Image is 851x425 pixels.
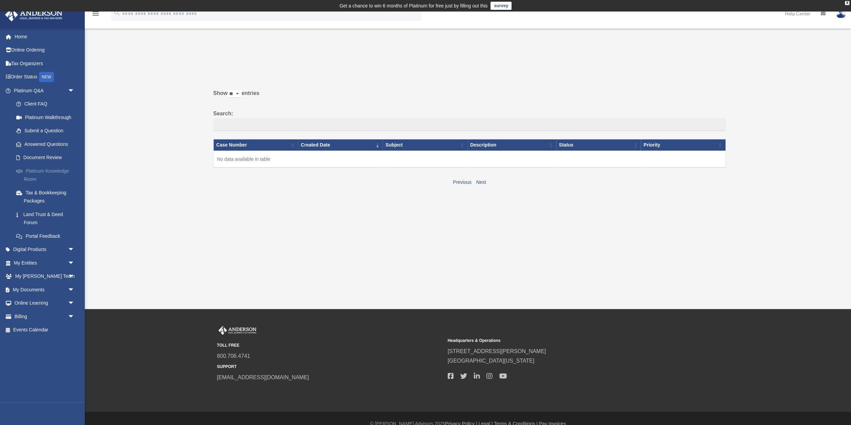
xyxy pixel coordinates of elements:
th: Priority: activate to sort column ascending [641,139,726,151]
th: Status: activate to sort column ascending [556,139,641,151]
img: Anderson Advisors Platinum Portal [3,8,64,21]
a: Tax Organizers [5,57,85,70]
span: arrow_drop_down [68,283,81,297]
a: Home [5,30,85,43]
a: Document Review [9,151,85,165]
a: Online Learningarrow_drop_down [5,296,85,310]
label: Search: [213,109,726,131]
a: Order StatusNEW [5,70,85,84]
i: menu [92,9,100,18]
a: Submit a Question [9,124,85,138]
a: My Entitiesarrow_drop_down [5,256,85,270]
a: Next [476,179,486,185]
a: Client FAQ [9,97,85,111]
span: arrow_drop_down [68,243,81,257]
a: [EMAIL_ADDRESS][DOMAIN_NAME] [217,374,309,380]
a: Tax & Bookkeeping Packages [9,186,85,208]
i: search [113,9,121,17]
select: Showentries [228,90,241,98]
div: NEW [39,72,54,82]
span: arrow_drop_down [68,310,81,324]
a: [GEOGRAPHIC_DATA][US_STATE] [448,358,535,364]
a: Previous [453,179,471,185]
a: menu [92,12,100,18]
th: Created Date: activate to sort column ascending [298,139,383,151]
td: No data available in table [213,151,726,168]
a: Land Trust & Deed Forum [9,208,85,229]
input: Search: [213,118,726,131]
div: close [845,1,849,5]
img: User Pic [836,8,846,18]
a: My [PERSON_NAME] Teamarrow_drop_down [5,270,85,283]
th: Description: activate to sort column ascending [467,139,556,151]
span: arrow_drop_down [68,84,81,98]
a: Portal Feedback [9,229,85,243]
small: SUPPORT [217,363,443,370]
span: arrow_drop_down [68,296,81,310]
a: Billingarrow_drop_down [5,310,85,323]
th: Subject: activate to sort column ascending [383,139,467,151]
small: Headquarters & Operations [448,337,674,344]
img: Anderson Advisors Platinum Portal [217,326,258,335]
a: 800.706.4741 [217,353,250,359]
th: Case Number: activate to sort column ascending [213,139,298,151]
a: survey [490,2,511,10]
label: Show entries [213,89,726,105]
a: Digital Productsarrow_drop_down [5,243,85,256]
a: Platinum Q&Aarrow_drop_down [5,84,85,97]
a: Platinum Walkthrough [9,111,85,124]
a: Platinum Knowledge Room [9,164,85,186]
span: arrow_drop_down [68,256,81,270]
a: Online Ordering [5,43,85,57]
a: My Documentsarrow_drop_down [5,283,85,296]
a: [STREET_ADDRESS][PERSON_NAME] [448,348,546,354]
a: Answered Questions [9,137,81,151]
a: Events Calendar [5,323,85,337]
div: Get a chance to win 6 months of Platinum for free just by filling out this [340,2,488,10]
span: arrow_drop_down [68,270,81,284]
small: TOLL FREE [217,342,443,349]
